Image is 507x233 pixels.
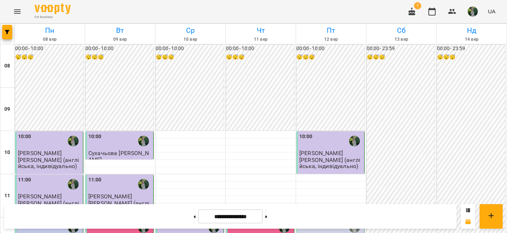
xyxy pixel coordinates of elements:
img: Ряба Надія Федорівна (а) [68,136,79,146]
span: 1 [414,2,421,9]
img: Ряба Надія Федорівна (а) [68,179,79,190]
label: 11:00 [18,176,31,184]
span: UA [488,8,495,15]
h6: 00:00 - 10:00 [156,45,224,53]
h6: 00:00 - 10:00 [15,45,83,53]
label: 10:00 [299,133,313,141]
h6: Нд [438,25,506,36]
h6: 10 вер [156,36,224,43]
h6: 00:00 - 10:00 [226,45,294,53]
h6: 😴😴😴 [367,53,435,61]
h6: 00:00 - 23:59 [437,45,505,53]
img: 429a96cc9ef94a033d0b11a5387a5960.jfif [468,6,478,17]
h6: 😴😴😴 [226,53,294,61]
h6: Чт [227,25,295,36]
span: [PERSON_NAME] [88,193,132,200]
h6: 10 [4,149,10,157]
h6: 😴😴😴 [156,53,224,61]
span: [PERSON_NAME] [18,193,62,200]
img: Ряба Надія Федорівна (а) [349,136,360,146]
span: For Business [35,15,71,19]
p: [PERSON_NAME] (англійська, індивідуально) [18,157,81,170]
h6: 13 вер [367,36,435,43]
label: 10:00 [88,133,102,141]
p: [PERSON_NAME] (англійська, індивідуально) [299,157,363,170]
h6: 14 вер [438,36,506,43]
h6: 😴😴😴 [437,53,505,61]
h6: 00:00 - 10:00 [296,45,365,53]
h6: 😴😴😴 [296,53,365,61]
label: 10:00 [18,133,31,141]
h6: 00:00 - 10:00 [85,45,154,53]
h6: 😴😴😴 [85,53,154,61]
h6: Пт [297,25,365,36]
button: Menu [9,3,26,20]
h6: Пн [16,25,84,36]
h6: 00:00 - 23:59 [367,45,435,53]
h6: Ср [156,25,224,36]
img: Ряба Надія Федорівна (а) [138,136,149,146]
h6: 09 вер [86,36,154,43]
span: Сухачьова [PERSON_NAME] [88,150,149,163]
h6: 11 [4,192,10,200]
button: UA [485,5,498,18]
span: [PERSON_NAME] [299,150,343,157]
h6: 09 [4,105,10,113]
h6: Вт [86,25,154,36]
label: 11:00 [88,176,102,184]
h6: 😴😴😴 [15,53,83,61]
span: [PERSON_NAME] [18,150,62,157]
img: Ряба Надія Федорівна (а) [138,179,149,190]
h6: Сб [367,25,435,36]
h6: 08 вер [16,36,84,43]
h6: 11 вер [227,36,295,43]
h6: 08 [4,62,10,70]
h6: 12 вер [297,36,365,43]
img: Voopty Logo [35,4,71,14]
